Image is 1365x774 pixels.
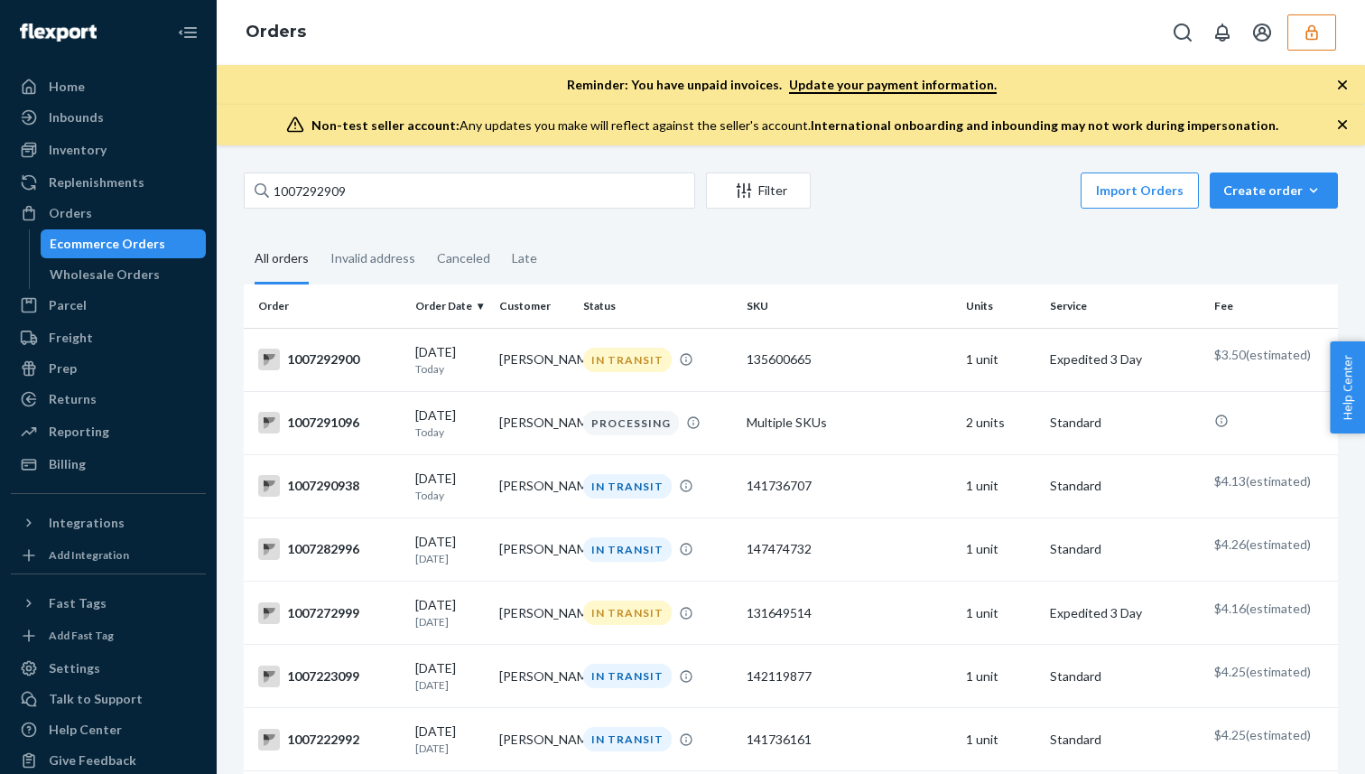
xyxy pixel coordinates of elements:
div: IN TRANSIT [583,348,672,372]
div: Invalid address [330,235,415,282]
div: Prep [49,359,77,378]
div: Create order [1223,182,1324,200]
div: 141736161 [747,731,951,749]
p: $4.25 [1214,663,1323,681]
p: Expedited 3 Day [1050,604,1200,622]
div: [DATE] [415,533,485,566]
p: Today [415,424,485,440]
div: Ecommerce Orders [50,235,165,253]
td: [PERSON_NAME] [492,708,576,771]
div: Reporting [49,423,109,441]
div: [DATE] [415,596,485,629]
div: 1007290938 [258,475,401,497]
td: 1 unit [959,582,1043,645]
button: Help Center [1330,341,1365,434]
button: Integrations [11,508,206,537]
div: Add Integration [49,547,129,563]
button: Fast Tags [11,589,206,618]
div: Give Feedback [49,751,136,769]
a: Update your payment information. [789,77,997,94]
div: 1007292900 [258,349,401,370]
p: Standard [1050,667,1200,685]
input: Search orders [244,173,695,209]
span: Non-test seller account: [311,117,460,133]
th: Fee [1207,284,1338,328]
div: [DATE] [415,470,485,503]
p: Standard [1050,540,1200,558]
div: 131649514 [747,604,951,622]
td: [PERSON_NAME] [492,454,576,518]
th: Units [959,284,1043,328]
span: (estimated) [1246,601,1311,616]
div: Integrations [49,514,125,532]
div: 141736707 [747,477,951,495]
button: Create order [1210,173,1338,209]
div: Help Center [49,721,122,739]
div: IN TRANSIT [583,474,672,499]
a: Talk to Support [11,685,206,713]
a: Prep [11,354,206,383]
a: Freight [11,323,206,352]
div: Late [512,235,537,282]
th: SKU [739,284,958,328]
div: 135600665 [747,350,951,368]
p: Today [415,361,485,377]
span: (estimated) [1246,473,1311,489]
div: PROCESSING [583,411,679,435]
div: IN TRANSIT [583,601,672,625]
td: 1 unit [959,518,1043,581]
span: International onboarding and inbounding may not work during impersonation. [811,117,1278,133]
div: [DATE] [415,343,485,377]
td: [PERSON_NAME] [492,645,576,708]
p: [DATE] [415,614,485,629]
div: Billing [49,455,86,473]
ol: breadcrumbs [231,6,320,59]
td: [PERSON_NAME] [492,582,576,645]
div: [DATE] [415,659,485,693]
div: Inbounds [49,108,104,126]
p: Standard [1050,477,1200,495]
div: Inventory [49,141,107,159]
p: Standard [1050,731,1200,749]
div: Parcel [49,296,87,314]
div: Home [49,78,85,96]
p: $4.16 [1214,600,1323,618]
td: 2 units [959,391,1043,454]
p: $3.50 [1214,346,1323,364]
p: Standard [1050,414,1200,432]
a: Billing [11,450,206,479]
div: Replenishments [49,173,144,191]
div: All orders [255,235,309,284]
div: Canceled [437,235,490,282]
button: Open notifications [1204,14,1240,51]
div: Customer [499,298,569,313]
a: Returns [11,385,206,414]
a: Orders [11,199,206,228]
td: [PERSON_NAME] [492,391,576,454]
div: 1007223099 [258,666,401,687]
div: Wholesale Orders [50,266,160,284]
td: [PERSON_NAME] [492,518,576,581]
div: Any updates you make will reflect against the seller's account. [311,117,1278,135]
p: Today [415,488,485,503]
p: [DATE] [415,741,485,756]
div: 1007282996 [258,538,401,560]
div: IN TRANSIT [583,727,672,751]
th: Service [1043,284,1207,328]
div: Freight [49,329,93,347]
span: (estimated) [1246,727,1311,742]
th: Order Date [408,284,492,328]
a: Home [11,72,206,101]
div: IN TRANSIT [583,537,672,562]
div: Fast Tags [49,594,107,612]
button: Close Navigation [170,14,206,51]
button: Import Orders [1081,173,1199,209]
p: $4.25 [1214,726,1323,744]
a: Parcel [11,291,206,320]
td: 1 unit [959,454,1043,518]
a: Add Integration [11,545,206,566]
div: [DATE] [415,406,485,440]
p: Expedited 3 Day [1050,350,1200,368]
img: Flexport logo [20,23,97,42]
a: Orders [246,22,306,42]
